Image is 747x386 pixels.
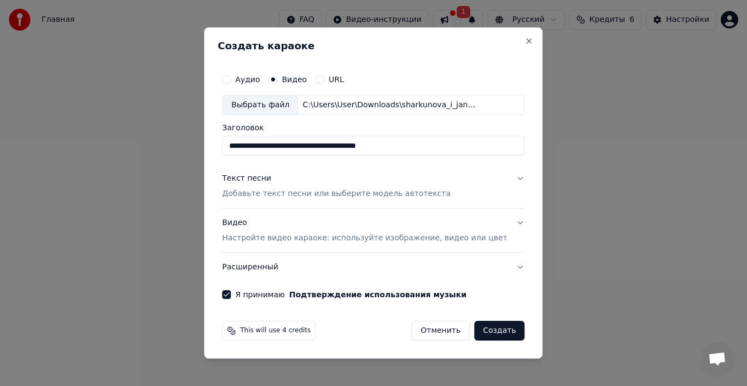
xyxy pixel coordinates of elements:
[222,233,507,244] p: Настройте видео караоке: используйте изображение, видео или цвет
[289,291,466,298] button: Я принимаю
[240,326,311,335] span: This will use 4 credits
[222,218,507,244] div: Видео
[222,174,271,185] div: Текст песни
[218,41,529,51] h2: Создать караоке
[222,124,524,132] label: Заголовок
[222,209,524,253] button: ВидеоНастройте видео караоке: используйте изображение, видео или цвет
[223,95,298,115] div: Выбрать файл
[235,291,466,298] label: Я принимаю
[222,253,524,281] button: Расширенный
[329,76,344,83] label: URL
[222,189,451,200] p: Добавьте текст песни или выберите модель автотекста
[222,165,524,209] button: Текст песниДобавьте текст песни или выберите модель автотекста
[411,321,470,341] button: Отменить
[298,100,484,111] div: C:\Users\User\Downloads\sharkunova_i_janet_listya_jeltie_video_karaoke.mp4
[235,76,260,83] label: Аудио
[282,76,307,83] label: Видео
[474,321,524,341] button: Создать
